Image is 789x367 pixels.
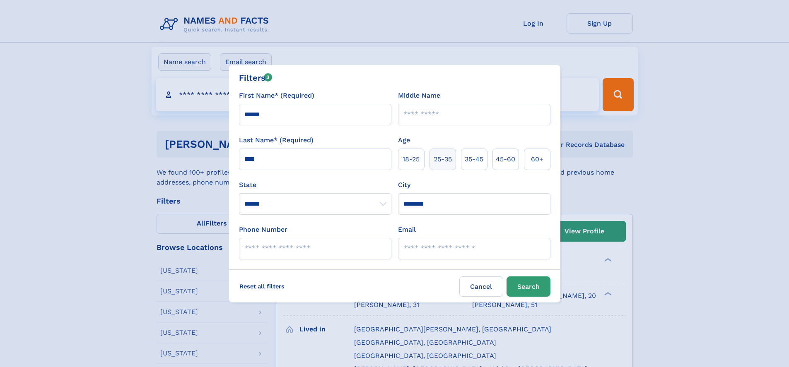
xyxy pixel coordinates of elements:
label: State [239,180,391,190]
label: Age [398,135,410,145]
label: Email [398,225,416,235]
span: 18‑25 [403,154,420,164]
div: Filters [239,72,273,84]
span: 35‑45 [465,154,483,164]
label: Cancel [459,276,503,297]
label: Last Name* (Required) [239,135,314,145]
span: 25‑35 [434,154,452,164]
label: First Name* (Required) [239,91,314,101]
button: Search [507,276,550,297]
label: Middle Name [398,91,440,101]
label: City [398,180,410,190]
label: Reset all filters [234,276,290,296]
span: 60+ [531,154,543,164]
span: 45‑60 [496,154,515,164]
label: Phone Number [239,225,287,235]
